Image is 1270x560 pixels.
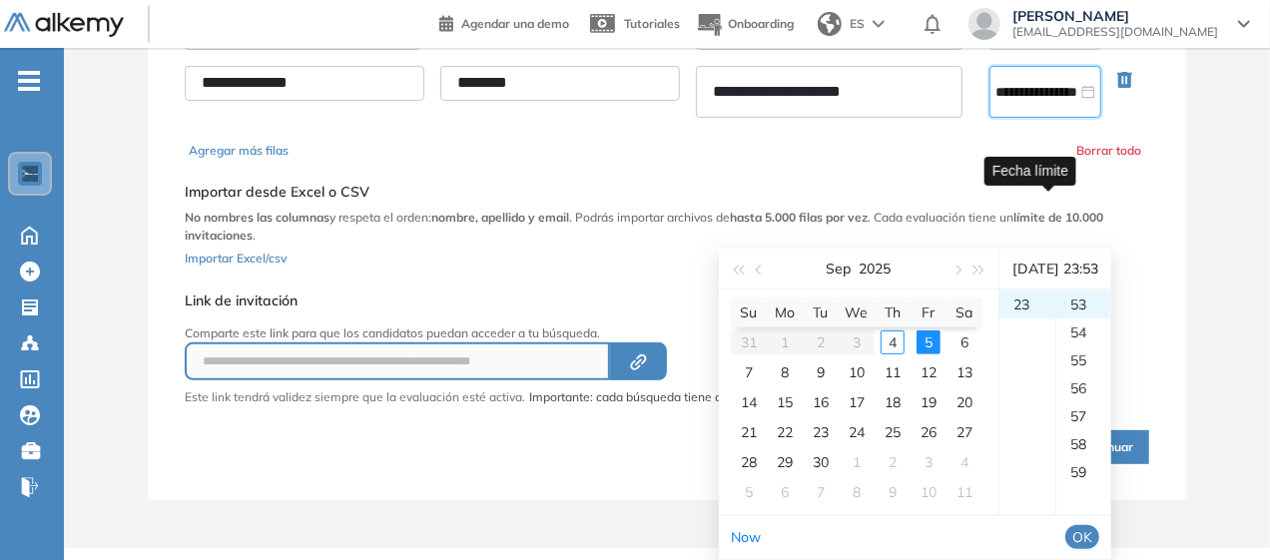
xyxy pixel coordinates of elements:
[731,417,767,447] td: 2025-09-21
[803,297,839,327] th: Tu
[917,330,941,354] div: 5
[911,297,947,327] th: Fr
[947,357,982,387] td: 2025-09-13
[767,297,803,327] th: Mo
[803,417,839,447] td: 2025-09-23
[952,360,976,384] div: 13
[624,16,680,31] span: Tutoriales
[873,20,885,28] img: arrow
[839,297,875,327] th: We
[1072,526,1092,548] span: OK
[1056,318,1111,346] div: 54
[947,327,982,357] td: 2025-09-06
[952,480,976,504] div: 11
[767,477,803,507] td: 2025-10-06
[730,210,868,225] b: hasta 5.000 filas por vez
[728,16,794,31] span: Onboarding
[185,184,1149,201] h5: Importar desde Excel o CSV
[809,450,833,474] div: 30
[818,12,842,36] img: world
[1056,430,1111,458] div: 58
[1007,249,1103,288] div: [DATE] 23:53
[875,327,911,357] td: 2025-09-04
[839,477,875,507] td: 2025-10-08
[947,477,982,507] td: 2025-10-11
[696,3,794,46] button: Onboarding
[22,166,38,182] img: https://assets.alkemy.org/workspaces/1802/d452bae4-97f6-47ab-b3bf-1c40240bc960.jpg
[839,447,875,477] td: 2025-10-01
[737,480,761,504] div: 5
[809,360,833,384] div: 9
[803,387,839,417] td: 2025-09-16
[1056,374,1111,402] div: 56
[827,249,852,288] button: Sep
[737,390,761,414] div: 14
[917,360,941,384] div: 12
[185,251,287,266] span: Importar Excel/csv
[1056,346,1111,374] div: 55
[185,324,942,342] p: Comparte este link para que los candidatos puedan acceder a tu búsqueda.
[731,528,761,546] a: Now
[731,297,767,327] th: Su
[952,420,976,444] div: 27
[952,450,976,474] div: 4
[767,447,803,477] td: 2025-09-29
[911,447,947,477] td: 2025-10-03
[803,357,839,387] td: 2025-09-09
[185,210,1103,243] b: límite de 10.000 invitaciones
[439,10,569,34] a: Agendar una demo
[911,357,947,387] td: 2025-09-12
[461,16,569,31] span: Agendar una demo
[952,390,976,414] div: 20
[803,447,839,477] td: 2025-09-30
[1056,402,1111,430] div: 57
[845,420,869,444] div: 24
[839,357,875,387] td: 2025-09-10
[881,420,905,444] div: 25
[917,420,941,444] div: 26
[767,387,803,417] td: 2025-09-15
[911,477,947,507] td: 2025-10-10
[881,480,905,504] div: 9
[1056,290,1111,318] div: 53
[984,157,1076,186] div: Fecha límite
[1056,458,1111,486] div: 59
[911,417,947,447] td: 2025-09-26
[737,420,761,444] div: 21
[875,477,911,507] td: 2025-10-09
[845,450,869,474] div: 1
[881,330,905,354] div: 4
[839,417,875,447] td: 2025-09-24
[1012,24,1218,40] span: [EMAIL_ADDRESS][DOMAIN_NAME]
[875,387,911,417] td: 2025-09-18
[185,292,942,309] h5: Link de invitación
[881,390,905,414] div: 18
[4,13,124,38] img: Logo
[881,450,905,474] div: 2
[731,477,767,507] td: 2025-10-05
[999,290,1055,318] div: 23
[773,390,797,414] div: 15
[737,360,761,384] div: 7
[18,79,40,83] i: -
[1065,525,1099,549] button: OK
[773,360,797,384] div: 8
[189,142,289,160] button: Agregar más filas
[431,210,569,225] b: nombre, apellido y email
[773,420,797,444] div: 22
[773,480,797,504] div: 6
[773,450,797,474] div: 29
[1076,142,1141,160] button: Borrar todo
[185,245,287,269] button: Importar Excel/csv
[875,417,911,447] td: 2025-09-25
[529,388,942,406] span: Importante: cada búsqueda tiene capacidad para máximo
[185,209,1149,245] p: y respeta el orden: . Podrás importar archivos de . Cada evaluación tiene un .
[917,450,941,474] div: 3
[947,297,982,327] th: Sa
[185,388,525,406] p: Este link tendrá validez siempre que la evaluación esté activa.
[947,417,982,447] td: 2025-09-27
[947,447,982,477] td: 2025-10-04
[731,357,767,387] td: 2025-09-07
[803,477,839,507] td: 2025-10-07
[845,390,869,414] div: 17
